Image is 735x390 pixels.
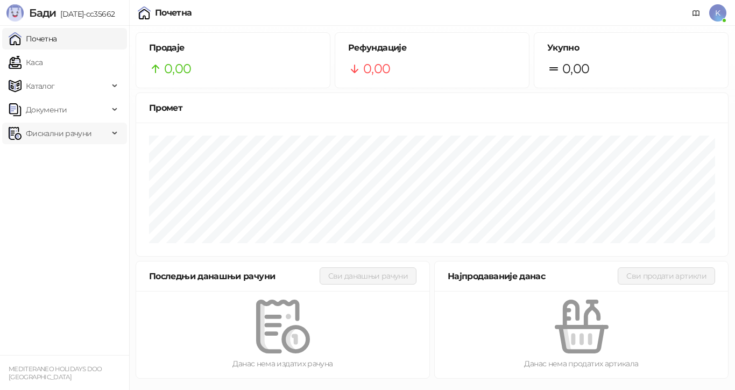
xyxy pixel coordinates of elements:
[149,101,715,115] div: Промет
[9,365,102,381] small: MEDITERANEO HOLIDAYS DOO [GEOGRAPHIC_DATA]
[709,4,726,22] span: K
[452,358,711,370] div: Данас нема продатих артикала
[149,41,317,54] h5: Продаје
[26,123,91,144] span: Фискални рачуни
[320,267,416,285] button: Сви данашњи рачуни
[155,9,192,17] div: Почетна
[9,52,43,73] a: Каса
[448,270,618,283] div: Најпродаваније данас
[29,6,56,19] span: Бади
[153,358,412,370] div: Данас нема издатих рачуна
[149,270,320,283] div: Последњи данашњи рачуни
[164,59,191,79] span: 0,00
[363,59,390,79] span: 0,00
[348,41,516,54] h5: Рефундације
[56,9,115,19] span: [DATE]-cc35662
[688,4,705,22] a: Документација
[9,28,57,49] a: Почетна
[547,41,715,54] h5: Укупно
[562,59,589,79] span: 0,00
[26,75,55,97] span: Каталог
[26,99,67,120] span: Документи
[618,267,715,285] button: Сви продати артикли
[6,4,24,22] img: Logo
